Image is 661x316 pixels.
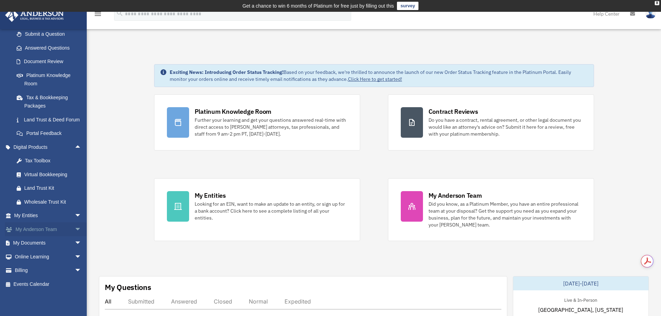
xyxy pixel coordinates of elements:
[195,191,226,200] div: My Entities
[645,9,656,19] img: User Pic
[24,184,83,193] div: Land Trust Kit
[214,298,232,305] div: Closed
[388,178,594,241] a: My Anderson Team Did you know, as a Platinum Member, you have an entire professional team at your...
[559,296,603,303] div: Live & In-Person
[655,1,659,5] div: close
[5,209,92,223] a: My Entitiesarrow_drop_down
[75,209,88,223] span: arrow_drop_down
[10,27,92,41] a: Submit a Question
[116,9,124,17] i: search
[10,168,92,181] a: Virtual Bookkeeping
[170,69,283,75] strong: Exciting News: Introducing Order Status Tracking!
[538,306,623,314] span: [GEOGRAPHIC_DATA], [US_STATE]
[105,282,151,292] div: My Questions
[171,298,197,305] div: Answered
[429,200,581,228] div: Did you know, as a Platinum Member, you have an entire professional team at your disposal? Get th...
[195,200,347,221] div: Looking for an EIN, want to make an update to an entity, or sign up for a bank account? Click her...
[75,264,88,278] span: arrow_drop_down
[10,127,92,140] a: Portal Feedback
[75,222,88,237] span: arrow_drop_down
[10,195,92,209] a: Wholesale Trust Kit
[154,178,360,241] a: My Entities Looking for an EIN, want to make an update to an entity, or sign up for a bank accoun...
[5,222,92,236] a: My Anderson Teamarrow_drop_down
[243,2,394,10] div: Get a chance to win 6 months of Platinum for free just by filling out this
[75,250,88,264] span: arrow_drop_down
[24,156,83,165] div: Tax Toolbox
[195,107,272,116] div: Platinum Knowledge Room
[75,140,88,154] span: arrow_drop_up
[3,8,66,22] img: Anderson Advisors Platinum Portal
[24,198,83,206] div: Wholesale Trust Kit
[10,41,92,55] a: Answered Questions
[5,236,92,250] a: My Documentsarrow_drop_down
[10,91,92,113] a: Tax & Bookkeeping Packages
[10,68,92,91] a: Platinum Knowledge Room
[397,2,418,10] a: survey
[5,277,92,291] a: Events Calendar
[429,191,482,200] div: My Anderson Team
[75,236,88,250] span: arrow_drop_down
[24,170,83,179] div: Virtual Bookkeeping
[285,298,311,305] div: Expedited
[5,140,92,154] a: Digital Productsarrow_drop_up
[10,154,92,168] a: Tax Toolbox
[5,250,92,264] a: Online Learningarrow_drop_down
[10,113,92,127] a: Land Trust & Deed Forum
[5,264,92,277] a: Billingarrow_drop_down
[154,94,360,151] a: Platinum Knowledge Room Further your learning and get your questions answered real-time with dire...
[429,117,581,137] div: Do you have a contract, rental agreement, or other legal document you would like an attorney's ad...
[128,298,154,305] div: Submitted
[348,76,402,82] a: Click Here to get started!
[170,69,588,83] div: Based on your feedback, we're thrilled to announce the launch of our new Order Status Tracking fe...
[105,298,111,305] div: All
[10,181,92,195] a: Land Trust Kit
[388,94,594,151] a: Contract Reviews Do you have a contract, rental agreement, or other legal document you would like...
[429,107,478,116] div: Contract Reviews
[94,10,102,18] i: menu
[94,12,102,18] a: menu
[513,276,649,290] div: [DATE]-[DATE]
[195,117,347,137] div: Further your learning and get your questions answered real-time with direct access to [PERSON_NAM...
[249,298,268,305] div: Normal
[10,55,92,69] a: Document Review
